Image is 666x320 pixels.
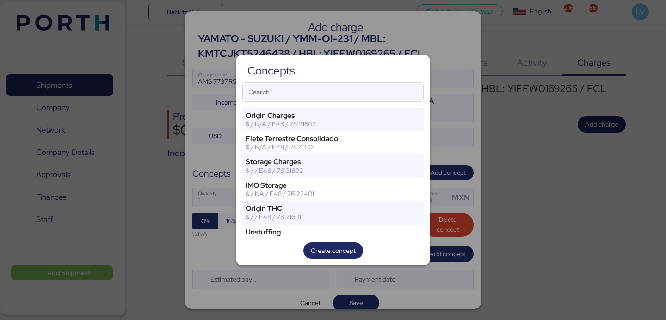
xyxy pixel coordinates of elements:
[246,158,389,166] div: Storage Charges
[246,236,389,245] div: $ / T/CBM / E48 / 78131802
[311,245,356,256] span: Create concept
[246,111,389,120] div: Origin Charges
[246,228,389,236] div: Unstuffing
[246,120,389,128] div: $ / N/A / E48 / 78121603
[246,213,389,221] div: $ / / E48 / 78121601
[246,204,389,213] div: Origin THC
[303,242,363,259] button: Create concept
[246,166,389,175] div: $ / / E48 / 78131802
[246,181,389,190] div: IMO Storage
[246,143,389,151] div: $ / N/A / E48 / 78141501
[246,190,389,198] div: $ / NA / E48 / 76122401
[247,67,295,75] div: Concepts
[243,83,423,101] input: Search
[246,135,389,143] div: Flete Terrestre Consolidado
